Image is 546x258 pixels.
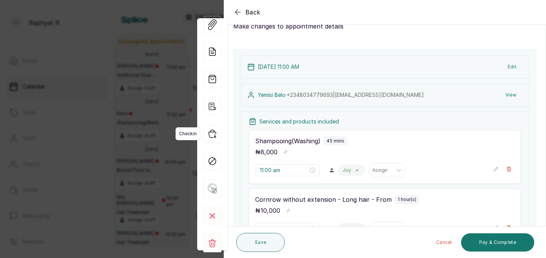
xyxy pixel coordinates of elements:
p: ₦ [255,147,278,157]
p: Joy [343,167,351,173]
p: [DATE] 11:00 AM [258,63,299,71]
button: View [499,88,522,102]
button: Cancel [430,233,458,252]
span: Checkin [176,127,200,140]
p: Cornrow without extension - Long hair - From [255,195,392,204]
span: +234 8034779693 | [EMAIL_ADDRESS][DOMAIN_NAME] [287,92,424,98]
input: Select time [260,225,308,233]
p: ₦ [255,206,280,215]
span: Back [245,8,260,17]
input: Select time [260,166,308,174]
p: 45 mins [326,138,344,144]
p: Shampooing(Washing) [255,136,320,146]
p: Yemisi Belo · [258,91,424,99]
p: Services and products included [259,118,339,125]
p: Joy [343,226,351,232]
p: 1 hour(s) [398,196,416,203]
button: Pay & Complete [461,233,534,252]
span: 8,000 [260,148,278,156]
div: Checkin [203,125,221,143]
button: Back [233,8,260,17]
button: Edit [502,60,522,74]
button: Save [236,233,285,252]
span: 10,000 [260,207,280,214]
p: Make changes to appointment details [233,22,483,31]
